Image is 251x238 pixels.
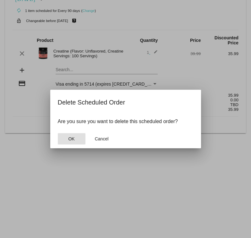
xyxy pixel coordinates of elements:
[58,119,194,124] p: Are you sure you want to delete this scheduled order?
[58,97,194,107] h2: Delete Scheduled Order
[88,133,116,144] button: Close dialog
[95,136,109,141] span: Cancel
[68,136,74,141] span: OK
[58,133,85,144] button: Close dialog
